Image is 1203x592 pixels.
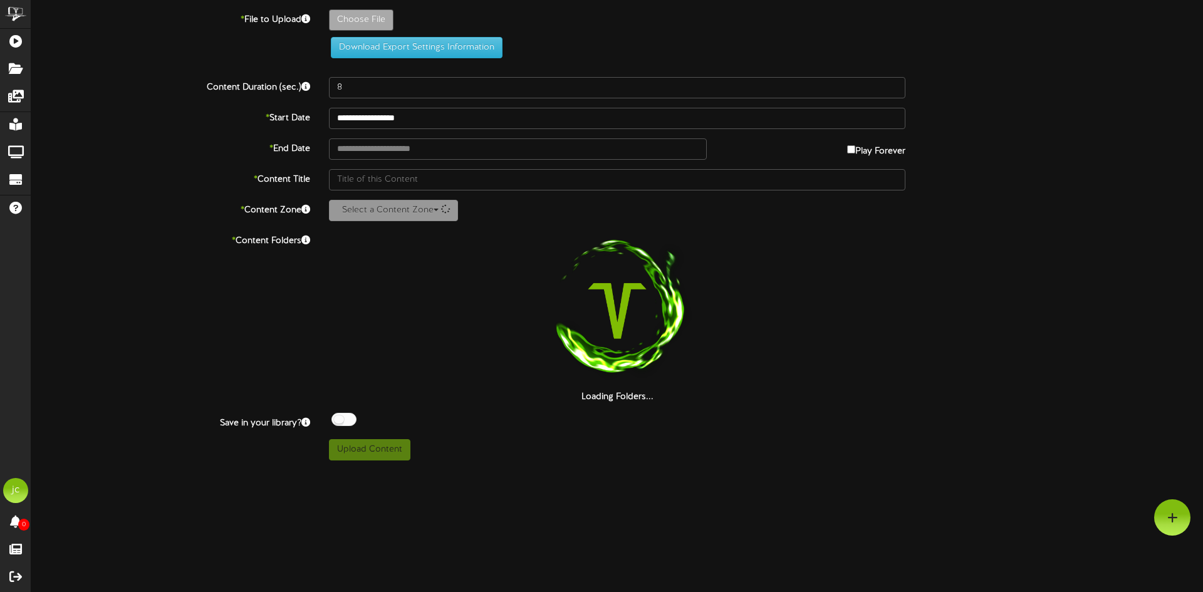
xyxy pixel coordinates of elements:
[22,231,320,247] label: Content Folders
[22,200,320,217] label: Content Zone
[847,145,855,153] input: Play Forever
[22,138,320,155] label: End Date
[537,231,697,391] img: loading-spinner-1.png
[581,392,654,402] strong: Loading Folders...
[18,519,29,531] span: 0
[847,138,905,158] label: Play Forever
[3,478,28,503] div: jc
[325,43,503,52] a: Download Export Settings Information
[331,37,503,58] button: Download Export Settings Information
[22,169,320,186] label: Content Title
[22,77,320,94] label: Content Duration (sec.)
[329,169,905,190] input: Title of this Content
[22,108,320,125] label: Start Date
[329,200,458,221] button: Select a Content Zone
[22,413,320,430] label: Save in your library?
[22,9,320,26] label: File to Upload
[329,439,410,460] button: Upload Content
